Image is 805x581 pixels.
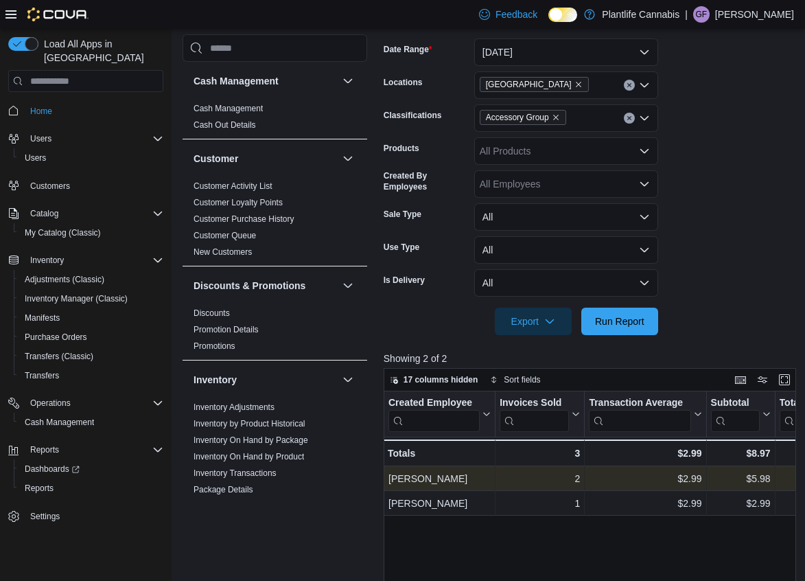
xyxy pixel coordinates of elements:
[25,178,75,194] a: Customers
[388,397,480,432] div: Created Employee
[754,372,771,388] button: Display options
[194,214,294,224] a: Customer Purchase History
[25,252,69,269] button: Inventory
[194,485,253,494] a: Package Details
[194,231,256,240] a: Customer Queue
[474,38,658,66] button: [DATE]
[25,102,163,119] span: Home
[194,452,304,462] a: Inventory On Hand by Product
[25,205,163,222] span: Catalog
[194,247,252,257] a: New Customers
[194,230,256,241] span: Customer Queue
[474,269,658,297] button: All
[194,181,272,192] span: Customer Activity List
[19,225,163,241] span: My Catalog (Classic)
[194,435,308,445] a: Inventory On Hand by Package
[710,397,770,432] button: Subtotal
[25,395,76,411] button: Operations
[194,451,304,462] span: Inventory On Hand by Product
[25,252,163,269] span: Inventory
[194,198,283,207] a: Customer Loyalty Points
[602,6,679,23] p: Plantlife Cannabis
[3,176,169,196] button: Customers
[474,1,543,28] a: Feedback
[14,270,169,289] button: Adjustments (Classic)
[486,111,549,124] span: Accessory Group
[495,308,572,335] button: Export
[504,374,540,385] span: Sort fields
[574,80,583,89] button: Remove Spruce Grove from selection in this group
[30,106,52,117] span: Home
[715,6,794,23] p: [PERSON_NAME]
[696,6,708,23] span: GF
[14,366,169,385] button: Transfers
[384,242,419,253] label: Use Type
[25,227,101,238] span: My Catalog (Classic)
[3,394,169,413] button: Operations
[384,110,442,121] label: Classifications
[3,506,169,526] button: Settings
[194,152,337,166] button: Customer
[480,110,566,125] span: Accessory Group
[388,470,491,487] div: [PERSON_NAME]
[25,130,57,147] button: Users
[624,113,635,124] button: Clear input
[19,348,163,365] span: Transfers (Classic)
[25,442,65,458] button: Reports
[500,445,580,462] div: 3
[194,402,275,412] a: Inventory Adjustments
[3,251,169,270] button: Inventory
[500,397,569,432] div: Invoices Sold
[19,310,163,326] span: Manifests
[25,442,163,458] span: Reports
[14,459,169,479] a: Dashboards
[384,44,432,55] label: Date Range
[14,223,169,242] button: My Catalog (Classic)
[25,332,87,343] span: Purchase Orders
[194,74,279,88] h3: Cash Management
[194,104,263,113] a: Cash Management
[14,289,169,308] button: Inventory Manager (Classic)
[14,479,169,498] button: Reports
[25,417,94,428] span: Cash Management
[384,77,423,88] label: Locations
[194,279,305,293] h3: Discounts & Promotions
[485,372,546,388] button: Sort fields
[25,205,64,222] button: Catalog
[495,8,537,21] span: Feedback
[19,461,163,477] span: Dashboards
[595,315,644,328] span: Run Report
[474,203,658,231] button: All
[30,398,71,409] span: Operations
[3,100,169,120] button: Home
[194,468,277,478] a: Inventory Transactions
[194,373,337,387] button: Inventory
[27,8,89,21] img: Cova
[194,152,238,166] h3: Customer
[194,484,253,495] span: Package Details
[194,308,230,319] span: Discounts
[19,150,51,166] a: Users
[30,181,70,192] span: Customers
[388,495,491,512] div: [PERSON_NAME]
[194,418,305,429] span: Inventory by Product Historical
[710,470,770,487] div: $5.98
[38,37,163,65] span: Load All Apps in [GEOGRAPHIC_DATA]
[183,100,367,139] div: Cash Management
[732,372,749,388] button: Keyboard shortcuts
[30,444,59,455] span: Reports
[589,397,701,432] button: Transaction Average
[503,308,563,335] span: Export
[500,397,580,432] button: Invoices Sold
[340,150,356,167] button: Customer
[19,225,106,241] a: My Catalog (Classic)
[639,146,650,157] button: Open list of options
[25,483,54,494] span: Reports
[19,329,163,345] span: Purchase Orders
[3,129,169,148] button: Users
[710,397,759,432] div: Subtotal
[30,133,51,144] span: Users
[194,247,252,258] span: New Customers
